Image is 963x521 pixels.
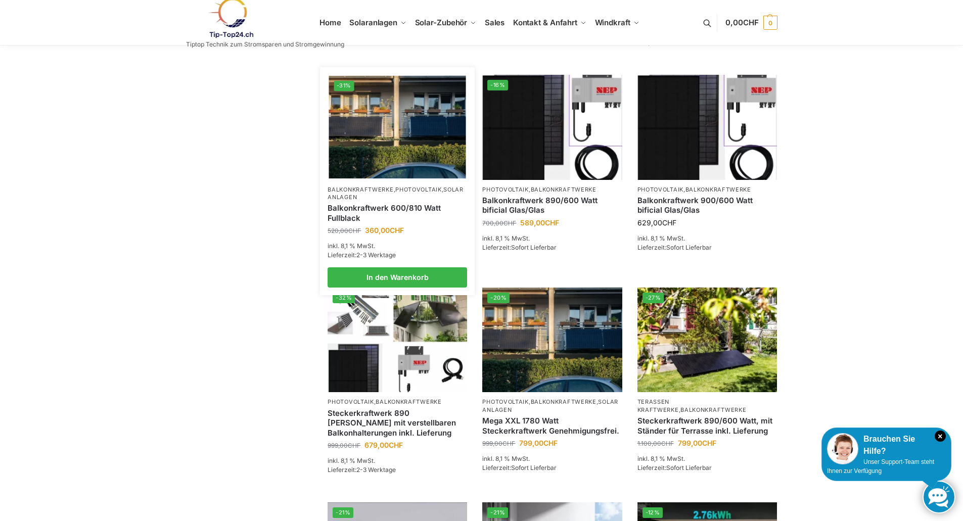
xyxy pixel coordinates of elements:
a: Mega XXL 1780 Watt Steckerkraftwerk Genehmigungsfrei. [482,416,622,436]
bdi: 1.100,00 [637,440,674,447]
a: Balkonkraftwerke [376,398,441,405]
i: Schließen [935,431,946,442]
a: Photovoltaik [328,398,374,405]
a: Balkonkraftwerke [531,398,597,405]
p: inkl. 8,1 % MwSt. [482,234,622,243]
span: CHF [503,219,516,227]
a: Balkonkraftwerke [328,186,393,193]
bdi: 360,00 [365,226,404,234]
bdi: 700,00 [482,219,516,227]
span: Lieferzeit: [637,464,712,471]
a: Photovoltaik [482,398,528,405]
a: Balkonkraftwerk 600/810 Watt Fullblack [328,203,467,223]
p: , [637,398,777,414]
img: Customer service [827,433,858,464]
a: Photovoltaik [395,186,441,193]
p: inkl. 8,1 % MwSt. [637,234,777,243]
a: In den Warenkorb legen: „Balkonkraftwerk 600/810 Watt Fullblack“ [328,267,467,288]
span: Unser Support-Team steht Ihnen zur Verfügung [827,458,934,475]
span: 0,00 [725,18,758,27]
p: inkl. 8,1 % MwSt. [637,454,777,463]
bdi: 999,00 [482,440,515,447]
span: CHF [543,439,558,447]
bdi: 799,00 [519,439,558,447]
p: , [637,186,777,194]
bdi: 679,00 [364,441,403,449]
a: Photovoltaik [637,186,683,193]
span: Windkraft [595,18,630,27]
span: CHF [502,440,515,447]
bdi: 999,00 [328,442,360,449]
p: Tiptop Technik zum Stromsparen und Stromgewinnung [186,41,344,48]
span: CHF [743,18,759,27]
span: CHF [545,218,559,227]
span: CHF [348,227,361,234]
img: 2 Balkonkraftwerke [329,76,466,178]
span: Solar-Zubehör [415,18,468,27]
img: Steckerkraftwerk 890/600 Watt, mit Ständer für Terrasse inkl. Lieferung [637,288,777,392]
p: inkl. 8,1 % MwSt. [482,454,622,463]
bdi: 799,00 [678,439,716,447]
img: Bificiales Hochleistungsmodul [637,75,777,179]
a: -16%Bificiales Hochleistungsmodul [482,75,622,179]
span: Sales [485,18,505,27]
span: Lieferzeit: [328,466,396,473]
span: Sofort Lieferbar [511,244,557,251]
span: 2-3 Werktage [356,466,396,473]
p: inkl. 8,1 % MwSt. [328,242,467,251]
a: Solaranlagen [482,398,618,413]
span: Kontakt & Anfahrt [513,18,577,27]
a: -31%2 Balkonkraftwerke [329,76,466,178]
a: Balkonkraftwerk 890/600 Watt bificial Glas/Glas [482,196,622,215]
span: CHF [389,441,403,449]
a: -20%2 Balkonkraftwerke [482,288,622,392]
a: -27%Steckerkraftwerk 890/600 Watt, mit Ständer für Terrasse inkl. Lieferung [637,288,777,392]
span: Lieferzeit: [328,251,396,259]
span: Lieferzeit: [482,464,557,471]
div: Brauchen Sie Hilfe? [827,433,946,457]
img: 860 Watt Komplett mit Balkonhalterung [328,288,467,392]
span: Sofort Lieferbar [511,464,557,471]
a: Balkonkraftwerke [680,406,746,413]
span: CHF [702,439,716,447]
p: , [482,186,622,194]
img: 2 Balkonkraftwerke [482,288,622,392]
span: Sofort Lieferbar [666,244,712,251]
span: Sofort Lieferbar [666,464,712,471]
span: 0 [763,16,777,30]
a: 0,00CHF 0 [725,8,777,38]
p: , , [328,186,467,202]
a: -32%860 Watt Komplett mit Balkonhalterung [328,288,467,392]
a: Balkonkraftwerke [685,186,751,193]
bdi: 629,00 [637,218,676,227]
a: Solaranlagen [328,186,464,201]
bdi: 520,00 [328,227,361,234]
img: Bificiales Hochleistungsmodul [482,75,622,179]
p: , [328,398,467,406]
span: 2-3 Werktage [356,251,396,259]
p: inkl. 8,1 % MwSt. [328,456,467,465]
a: Terassen Kraftwerke [637,398,679,413]
span: CHF [661,440,674,447]
a: Steckerkraftwerk 890/600 Watt, mit Ständer für Terrasse inkl. Lieferung [637,416,777,436]
span: CHF [662,218,676,227]
span: Lieferzeit: [637,244,712,251]
bdi: 589,00 [520,218,559,227]
a: Steckerkraftwerk 890 Watt mit verstellbaren Balkonhalterungen inkl. Lieferung [328,408,467,438]
span: Solaranlagen [349,18,397,27]
a: Photovoltaik [482,186,528,193]
a: Balkonkraftwerk 900/600 Watt bificial Glas/Glas [637,196,777,215]
a: Balkonkraftwerke [531,186,597,193]
span: CHF [348,442,360,449]
p: , , [482,398,622,414]
span: Lieferzeit: [482,244,557,251]
span: CHF [390,226,404,234]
